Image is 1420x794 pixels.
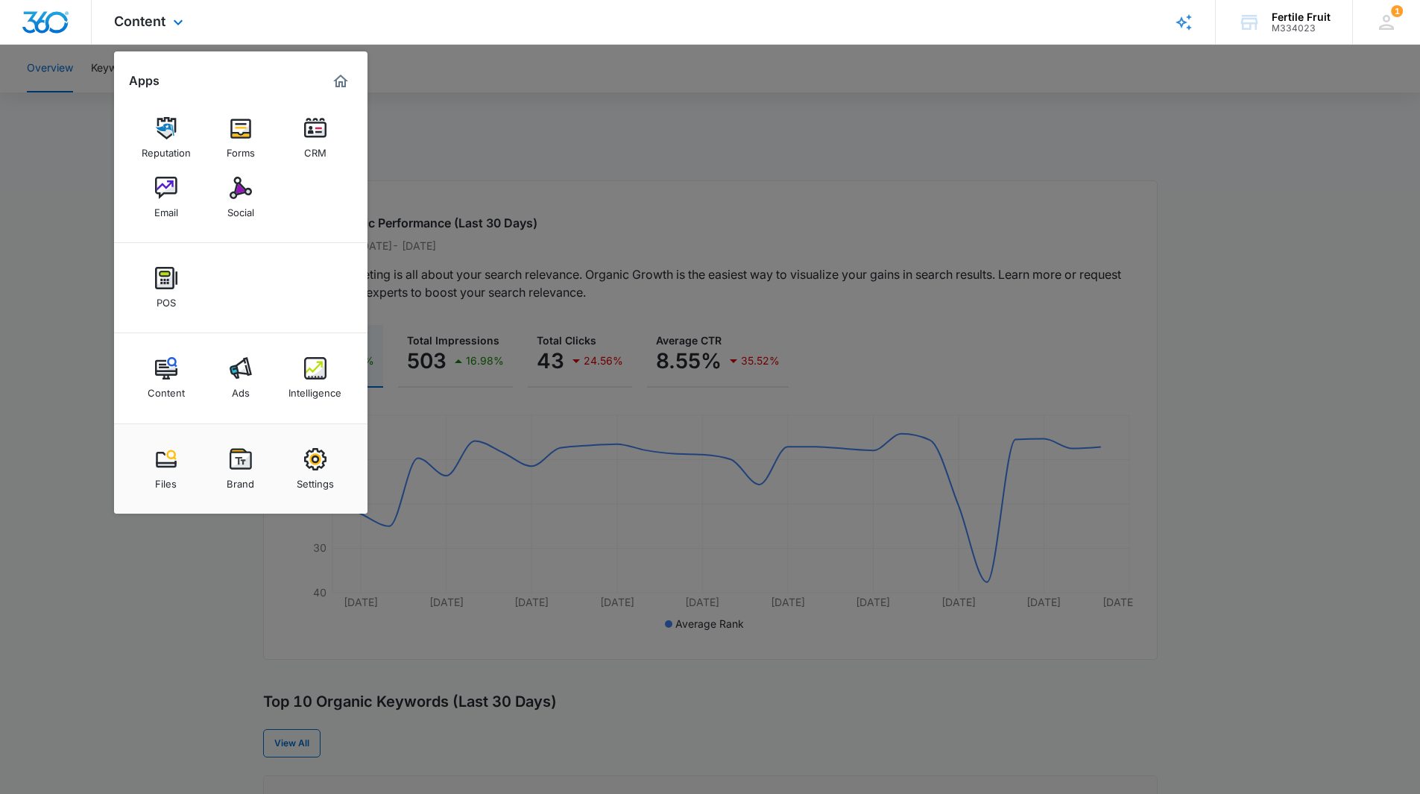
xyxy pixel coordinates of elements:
[297,470,334,490] div: Settings
[155,470,177,490] div: Files
[212,110,269,166] a: Forms
[287,350,344,406] a: Intelligence
[232,379,250,399] div: Ads
[212,441,269,497] a: Brand
[287,441,344,497] a: Settings
[212,350,269,406] a: Ads
[114,13,165,29] span: Content
[212,169,269,226] a: Social
[1272,11,1331,23] div: account name
[154,199,178,218] div: Email
[288,379,341,399] div: Intelligence
[157,289,176,309] div: POS
[1272,23,1331,34] div: account id
[1391,5,1403,17] div: notifications count
[304,139,326,159] div: CRM
[329,69,353,93] a: Marketing 360® Dashboard
[1391,5,1403,17] span: 1
[227,199,254,218] div: Social
[138,110,195,166] a: Reputation
[287,110,344,166] a: CRM
[138,441,195,497] a: Files
[148,379,185,399] div: Content
[142,139,191,159] div: Reputation
[138,169,195,226] a: Email
[138,350,195,406] a: Content
[227,470,254,490] div: Brand
[138,259,195,316] a: POS
[227,139,255,159] div: Forms
[129,74,160,88] h2: Apps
